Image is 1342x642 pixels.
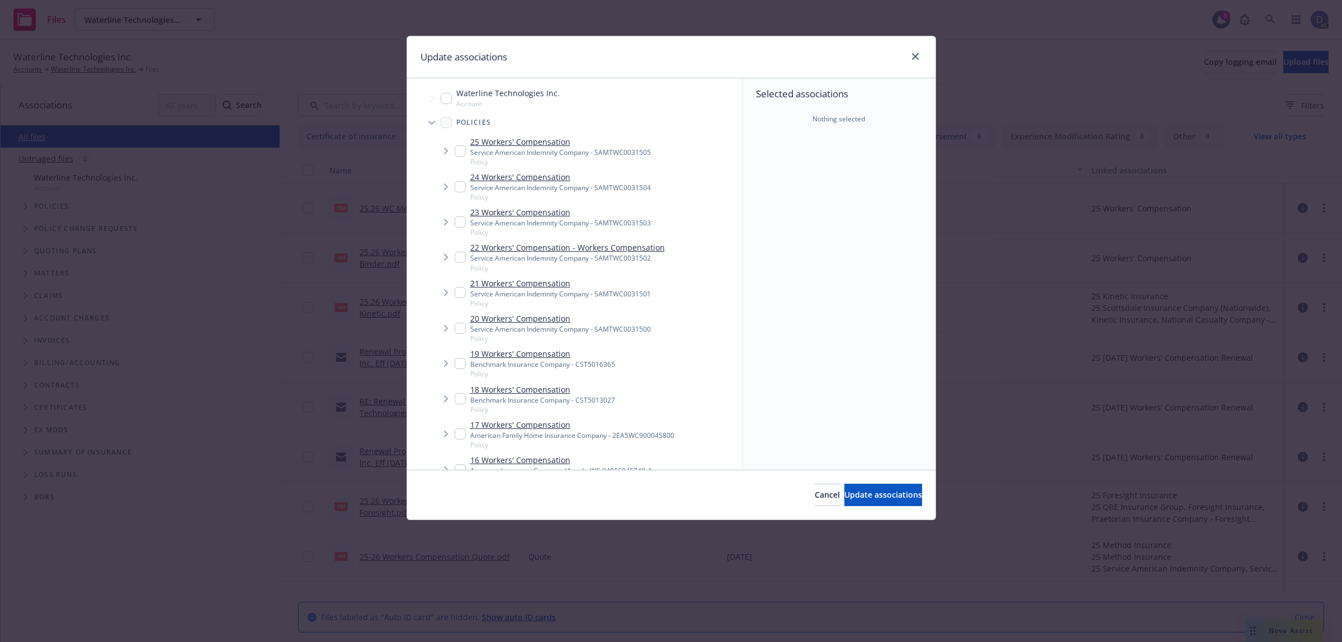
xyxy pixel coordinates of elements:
[470,454,651,466] a: 16 Workers' Compensation
[470,289,651,299] div: Service American Indemnity Company - SAMTWC0031501
[756,87,922,101] span: Selected associations
[844,484,922,506] button: Update associations
[470,299,651,308] span: Policy
[456,119,492,126] span: Policies
[470,148,651,157] div: Service American Indemnity Company - SAMTWC0031505
[470,192,651,202] span: Policy
[470,136,651,148] a: 25 Workers' Compensation
[909,50,922,63] a: close
[470,242,665,253] a: 22 Workers' Compensation - Workers Compensation
[470,313,651,324] a: 20 Workers' Compensation
[470,157,651,167] span: Policy
[470,218,651,228] div: Service American Indemnity Company - SAMTWC0031503
[470,395,615,405] div: Benchmark Insurance Company - CST5013027
[470,253,665,263] div: Service American Indemnity Company - SAMTWC0031502
[470,440,674,450] span: Policy
[470,263,665,273] span: Policy
[470,334,651,343] span: Policy
[456,87,560,99] span: Waterline Technologies Inc.
[815,484,840,506] button: Cancel
[470,324,651,334] div: Service American Indemnity Company - SAMTWC0031500
[470,466,651,475] div: Argonaut Insurance Company (Argo) - WC 94816845749-4
[844,489,922,500] span: Update associations
[470,431,674,440] div: American Family Home Insurance Company - 2EA5WC900045800
[470,183,651,192] div: Service American Indemnity Company - SAMTWC0031504
[420,50,507,64] h1: Update associations
[470,369,615,379] span: Policy
[470,384,615,395] a: 18 Workers' Compensation
[470,419,674,431] a: 17 Workers' Compensation
[470,206,651,218] a: 23 Workers' Compensation
[812,114,865,124] span: Nothing selected
[815,489,840,500] span: Cancel
[470,228,651,237] span: Policy
[470,360,615,369] div: Benchmark Insurance Company - CST5016365
[470,277,651,289] a: 21 Workers' Compensation
[470,348,615,360] a: 19 Workers' Compensation
[456,99,560,108] span: Account
[470,405,615,414] span: Policy
[470,171,651,183] a: 24 Workers' Compensation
